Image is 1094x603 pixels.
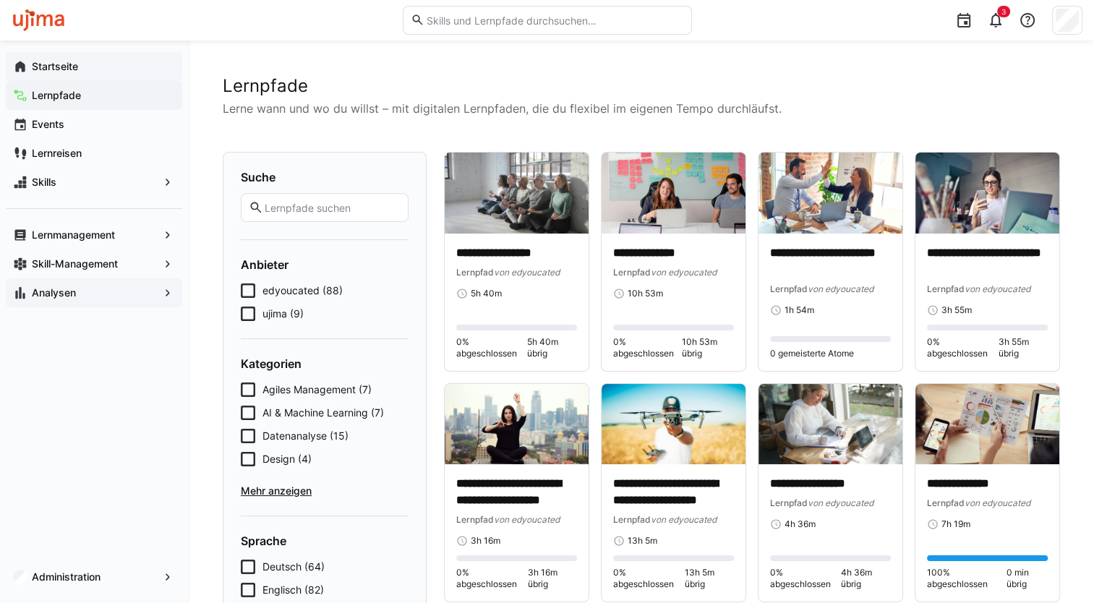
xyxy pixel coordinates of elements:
[602,384,745,465] img: image
[927,336,999,359] span: 0% abgeschlossen
[262,429,349,443] span: Datenanalyse (15)
[262,406,384,420] span: AI & Machine Learning (7)
[651,267,717,278] span: von edyoucated
[682,336,734,359] span: 10h 53m übrig
[651,514,717,525] span: von edyoucated
[1001,7,1006,16] span: 3
[941,304,972,316] span: 3h 55m
[456,514,494,525] span: Lernpfad
[262,560,325,574] span: Deutsch (64)
[528,567,577,590] span: 3h 16m übrig
[445,153,589,234] img: image
[927,567,1007,590] span: 100% abgeschlossen
[785,518,816,530] span: 4h 36m
[613,514,651,525] span: Lernpfad
[456,567,528,590] span: 0% abgeschlossen
[241,257,409,272] h4: Anbieter
[241,356,409,371] h4: Kategorien
[262,452,312,466] span: Design (4)
[241,534,409,548] h4: Sprache
[685,567,734,590] span: 13h 5m übrig
[965,497,1030,508] span: von edyoucated
[223,100,1059,117] p: Lerne wann und wo du willst – mit digitalen Lernpfaden, die du flexibel im eigenen Tempo durchläu...
[999,336,1048,359] span: 3h 55m übrig
[915,153,1059,234] img: image
[770,497,808,508] span: Lernpfad
[456,336,527,359] span: 0% abgeschlossen
[770,348,854,359] span: 0 gemeisterte Atome
[471,288,502,299] span: 5h 40m
[223,75,1059,97] h2: Lernpfade
[628,288,663,299] span: 10h 53m
[494,514,560,525] span: von edyoucated
[785,304,814,316] span: 1h 54m
[602,153,745,234] img: image
[262,307,304,321] span: ujima (9)
[927,283,965,294] span: Lernpfad
[262,583,324,597] span: Englisch (82)
[758,153,902,234] img: image
[241,170,409,184] h4: Suche
[941,518,970,530] span: 7h 19m
[263,201,401,214] input: Lernpfade suchen
[770,567,841,590] span: 0% abgeschlossen
[613,567,685,590] span: 0% abgeschlossen
[262,283,343,298] span: edyoucated (88)
[262,382,372,397] span: Agiles Management (7)
[494,267,560,278] span: von edyoucated
[1007,567,1048,590] span: 0 min übrig
[841,567,891,590] span: 4h 36m übrig
[808,497,873,508] span: von edyoucated
[456,267,494,278] span: Lernpfad
[241,484,409,498] span: Mehr anzeigen
[965,283,1030,294] span: von edyoucated
[770,283,808,294] span: Lernpfad
[424,14,683,27] input: Skills und Lernpfade durchsuchen…
[758,384,902,465] img: image
[471,535,500,547] span: 3h 16m
[927,497,965,508] span: Lernpfad
[613,267,651,278] span: Lernpfad
[628,535,657,547] span: 13h 5m
[527,336,577,359] span: 5h 40m übrig
[613,336,682,359] span: 0% abgeschlossen
[808,283,873,294] span: von edyoucated
[915,384,1059,465] img: image
[445,384,589,465] img: image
